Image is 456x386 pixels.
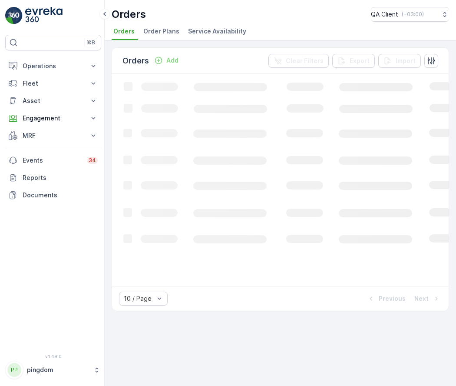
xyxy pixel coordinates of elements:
[5,354,101,359] span: v 1.49.0
[5,186,101,204] a: Documents
[5,110,101,127] button: Engagement
[113,27,135,36] span: Orders
[402,11,424,18] p: ( +03:00 )
[122,55,149,67] p: Orders
[143,27,179,36] span: Order Plans
[332,54,375,68] button: Export
[5,57,101,75] button: Operations
[396,57,416,65] p: Import
[27,366,89,374] p: pingdom
[371,10,398,19] p: QA Client
[5,75,101,92] button: Fleet
[89,157,96,164] p: 34
[188,27,246,36] span: Service Availability
[350,57,370,65] p: Export
[5,152,101,169] a: Events34
[23,191,98,200] p: Documents
[86,39,95,46] p: ⌘B
[7,363,21,377] div: PP
[166,56,178,65] p: Add
[5,127,101,144] button: MRF
[151,55,182,66] button: Add
[23,96,84,105] p: Asset
[25,7,63,24] img: logo_light-DOdMpM7g.png
[23,173,98,182] p: Reports
[5,169,101,186] a: Reports
[378,54,421,68] button: Import
[268,54,329,68] button: Clear Filters
[5,7,23,24] img: logo
[23,156,82,165] p: Events
[112,7,146,21] p: Orders
[5,92,101,110] button: Asset
[379,294,406,303] p: Previous
[23,114,84,123] p: Engagement
[23,131,84,140] p: MRF
[366,293,406,304] button: Previous
[23,62,84,70] p: Operations
[414,294,429,303] p: Next
[413,293,442,304] button: Next
[371,7,449,22] button: QA Client(+03:00)
[23,79,84,88] p: Fleet
[5,361,101,379] button: PPpingdom
[286,57,324,65] p: Clear Filters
